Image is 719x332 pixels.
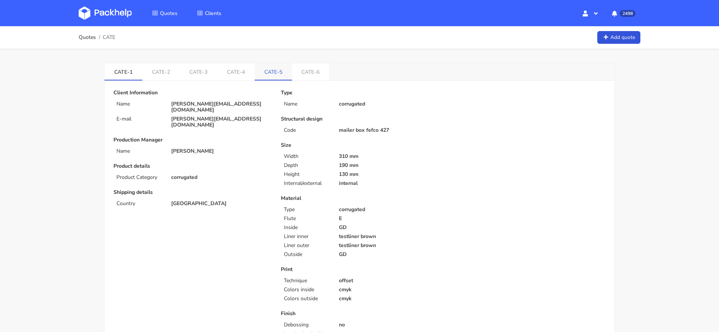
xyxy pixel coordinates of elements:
p: testliner brown [339,243,438,249]
p: Production Manager [113,137,270,143]
p: Finish [281,311,438,317]
p: Product Category [116,174,162,180]
a: Add quote [597,31,640,44]
p: 310 mm [339,153,438,159]
p: Code [284,127,330,133]
p: mailer box fefco 427 [339,127,438,133]
p: 190 mm [339,162,438,168]
p: Liner outer [284,243,330,249]
p: Width [284,153,330,159]
span: Clients [205,10,221,17]
p: Print [281,266,438,272]
a: CATE-6 [292,63,330,80]
p: Depth [284,162,330,168]
span: CATE [103,34,115,40]
p: corrugated [171,174,270,180]
nav: breadcrumb [79,30,115,45]
p: [PERSON_NAME][EMAIL_ADDRESS][DOMAIN_NAME] [171,116,270,128]
p: internal [339,180,438,186]
p: Inside [284,225,330,231]
a: CATE-1 [104,63,142,80]
p: Shipping details [113,189,270,195]
span: Quotes [160,10,178,17]
p: 130 mm [339,171,438,177]
p: testliner brown [339,234,438,240]
p: offset [339,278,438,284]
p: Type [281,90,438,96]
p: Colors inside [284,287,330,293]
img: Dashboard [79,6,132,20]
p: Technique [284,278,330,284]
p: Country [116,201,162,207]
p: Size [281,142,438,148]
p: Structural design [281,116,438,122]
p: [PERSON_NAME] [171,148,270,154]
p: E [339,216,438,222]
p: Client Information [113,90,270,96]
p: [GEOGRAPHIC_DATA] [171,201,270,207]
p: Type [284,207,330,213]
a: CATE-3 [180,63,217,80]
a: Quotes [79,34,96,40]
p: Product details [113,163,270,169]
p: Debossing [284,322,330,328]
p: corrugated [339,101,438,107]
p: Liner inner [284,234,330,240]
p: [PERSON_NAME][EMAIL_ADDRESS][DOMAIN_NAME] [171,101,270,113]
p: Name [284,101,330,107]
p: Name [116,148,162,154]
p: Material [281,195,438,201]
p: Colors outside [284,296,330,302]
p: Name [116,101,162,107]
a: CATE-4 [217,63,255,80]
p: GD [339,252,438,258]
p: Internal/external [284,180,330,186]
p: cmyk [339,287,438,293]
a: CATE-2 [142,63,180,80]
p: no [339,322,438,328]
button: 2498 [606,6,640,20]
a: CATE-5 [255,63,292,80]
p: GD [339,225,438,231]
span: 2498 [620,10,635,17]
a: Quotes [143,6,186,20]
p: corrugated [339,207,438,213]
a: Clients [188,6,230,20]
p: E-mail [116,116,162,122]
p: Outside [284,252,330,258]
p: cmyk [339,296,438,302]
p: Height [284,171,330,177]
p: Flute [284,216,330,222]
